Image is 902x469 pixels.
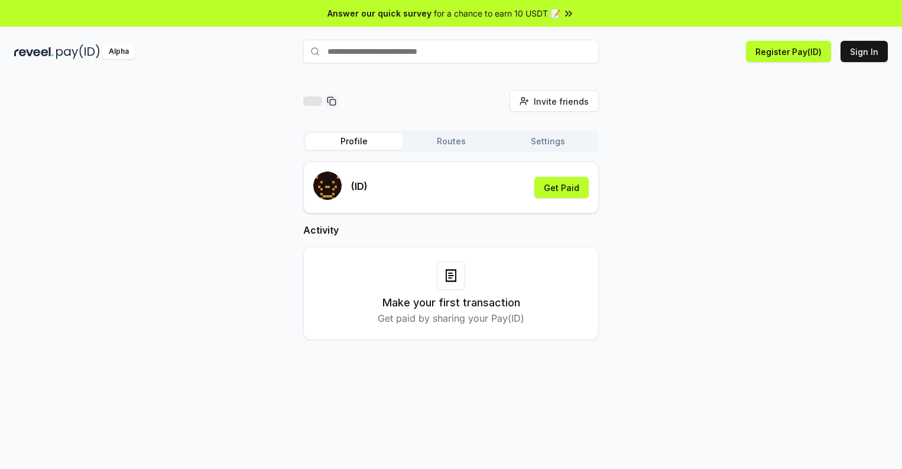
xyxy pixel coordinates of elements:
[510,90,599,112] button: Invite friends
[499,133,596,150] button: Settings
[434,7,560,20] span: for a chance to earn 10 USDT 📝
[327,7,431,20] span: Answer our quick survey
[382,295,520,311] h3: Make your first transaction
[534,177,589,198] button: Get Paid
[841,41,888,62] button: Sign In
[378,311,524,325] p: Get paid by sharing your Pay(ID)
[351,179,368,193] p: (ID)
[746,41,831,62] button: Register Pay(ID)
[306,133,403,150] button: Profile
[303,223,599,237] h2: Activity
[102,44,135,59] div: Alpha
[14,44,54,59] img: reveel_dark
[534,95,589,108] span: Invite friends
[403,133,499,150] button: Routes
[56,44,100,59] img: pay_id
